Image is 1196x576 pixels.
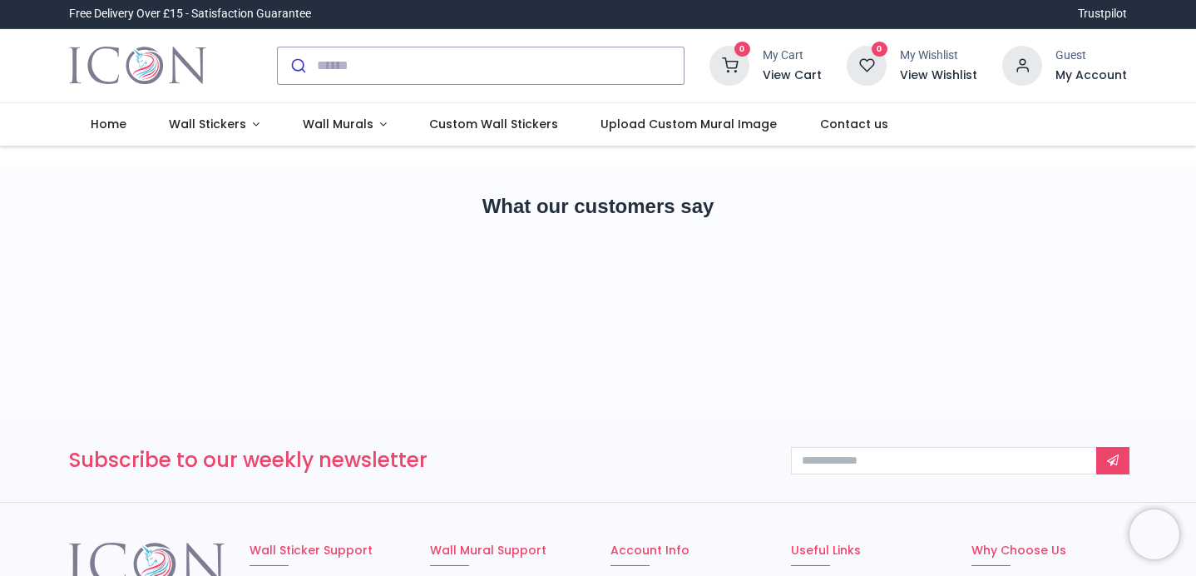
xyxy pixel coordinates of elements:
a: View Wishlist [900,67,977,84]
sup: 0 [734,42,750,57]
span: Wall Stickers [169,116,246,132]
a: Trustpilot [1078,6,1127,22]
button: Submit [278,47,317,84]
a: View Cart [763,67,822,84]
a: My Account [1055,67,1127,84]
span: Upload Custom Mural Image [600,116,777,132]
span: Contact us [820,116,888,132]
a: Wall Murals [281,103,408,146]
a: Logo of Icon Wall Stickers [69,42,206,89]
div: Guest [1055,47,1127,64]
h6: Wall Mural Support [430,543,586,559]
span: Wall Murals [303,116,373,132]
h6: Why Choose Us [971,543,1127,559]
div: My Wishlist [900,47,977,64]
div: Free Delivery Over £15 - Satisfaction Guarantee [69,6,311,22]
h6: Wall Sticker Support [250,543,405,559]
h6: Account Info [610,543,766,559]
a: Wall Stickers [147,103,281,146]
iframe: Customer reviews powered by Trustpilot [69,250,1127,366]
h6: Useful Links [791,543,946,559]
img: Icon Wall Stickers [69,42,206,89]
iframe: Brevo live chat [1129,509,1179,559]
div: My Cart [763,47,822,64]
a: 0 [709,57,749,71]
sup: 0 [872,42,887,57]
a: 0 [847,57,887,71]
h3: Subscribe to our weekly newsletter [69,446,766,474]
span: Home [91,116,126,132]
span: Custom Wall Stickers [429,116,558,132]
h2: What our customers say [69,192,1127,221]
